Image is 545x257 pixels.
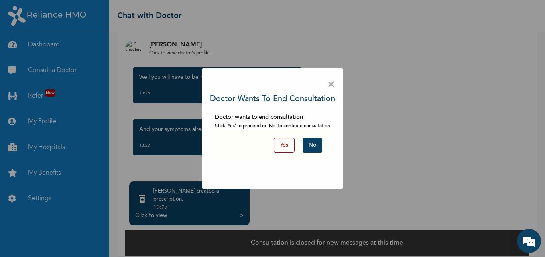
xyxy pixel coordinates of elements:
[327,76,335,93] span: ×
[274,138,295,153] button: Yes
[15,40,33,60] img: d_794563401_company_1708531726252_794563401
[215,122,330,130] p: Click 'Yes' to proceed or 'No' to continue consultation
[215,113,330,122] p: Doctor wants to end consultation
[132,4,151,23] div: Minimize live chat window
[79,215,153,240] div: FAQs
[210,93,335,105] h3: Doctor wants to end consultation
[303,138,322,153] button: No
[4,187,153,215] textarea: Type your message and hit 'Enter'
[4,229,79,235] span: Conversation
[47,85,111,166] span: We're online!
[42,45,135,55] div: Chat with us now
